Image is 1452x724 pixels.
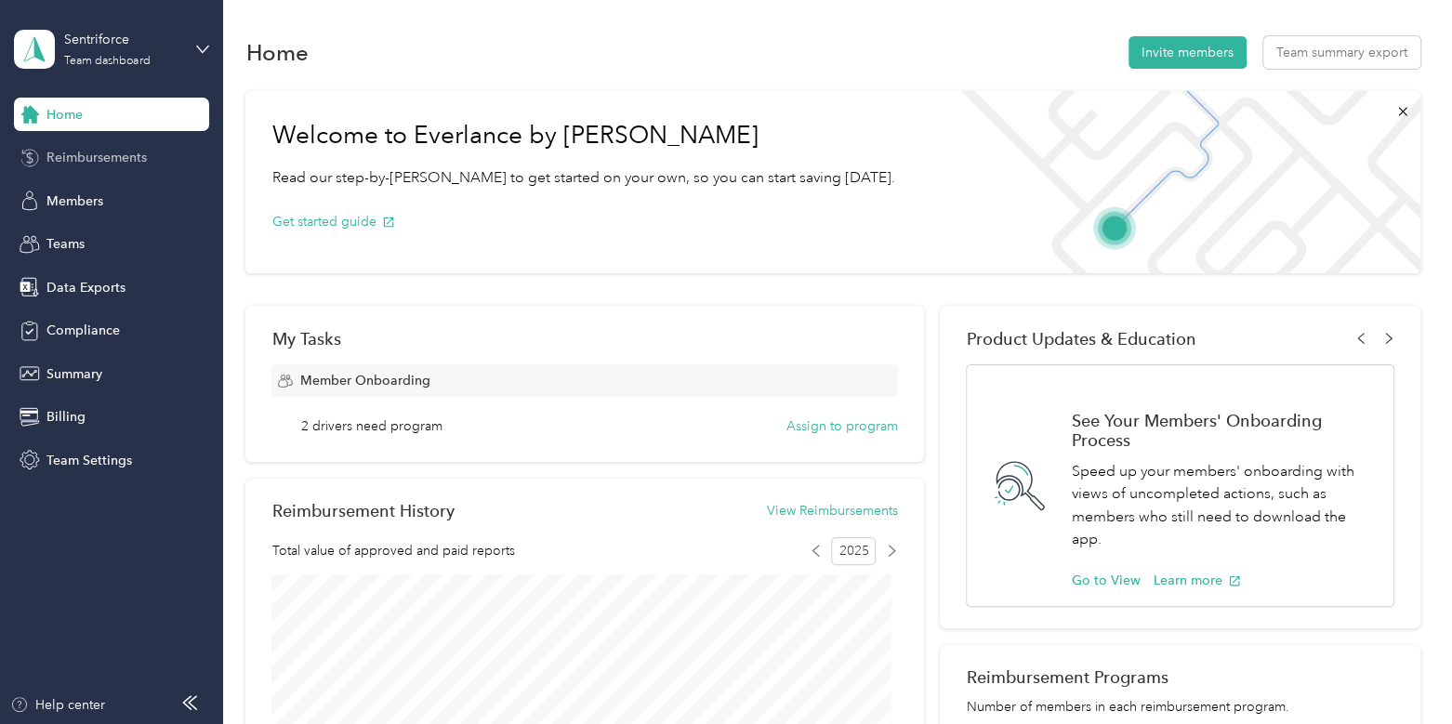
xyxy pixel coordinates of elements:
[245,43,308,62] h1: Home
[1129,36,1247,69] button: Invite members
[46,105,83,125] span: Home
[1071,571,1140,590] button: Go to View
[966,667,1393,687] h2: Reimbursement Programs
[786,416,898,436] button: Assign to program
[966,329,1195,349] span: Product Updates & Education
[46,234,85,254] span: Teams
[767,501,898,520] button: View Reimbursements
[1348,620,1452,724] iframe: Everlance-gr Chat Button Frame
[271,121,894,151] h1: Welcome to Everlance by [PERSON_NAME]
[46,191,103,211] span: Members
[46,321,120,340] span: Compliance
[64,56,150,67] div: Team dashboard
[1071,411,1373,450] h1: See Your Members' Onboarding Process
[943,91,1419,273] img: Welcome to everlance
[271,329,897,349] div: My Tasks
[966,697,1393,717] p: Number of members in each reimbursement program.
[271,501,454,520] h2: Reimbursement History
[1153,571,1241,590] button: Learn more
[271,166,894,190] p: Read our step-by-[PERSON_NAME] to get started on your own, so you can start saving [DATE].
[46,364,102,384] span: Summary
[271,212,395,231] button: Get started guide
[64,30,180,49] div: Sentriforce
[46,278,125,297] span: Data Exports
[1263,36,1420,69] button: Team summary export
[10,695,105,715] button: Help center
[1071,460,1373,551] p: Speed up your members' onboarding with views of uncompleted actions, such as members who still ne...
[46,148,147,167] span: Reimbursements
[46,407,86,427] span: Billing
[831,537,876,565] span: 2025
[46,451,132,470] span: Team Settings
[299,371,429,390] span: Member Onboarding
[301,416,442,436] span: 2 drivers need program
[271,541,514,560] span: Total value of approved and paid reports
